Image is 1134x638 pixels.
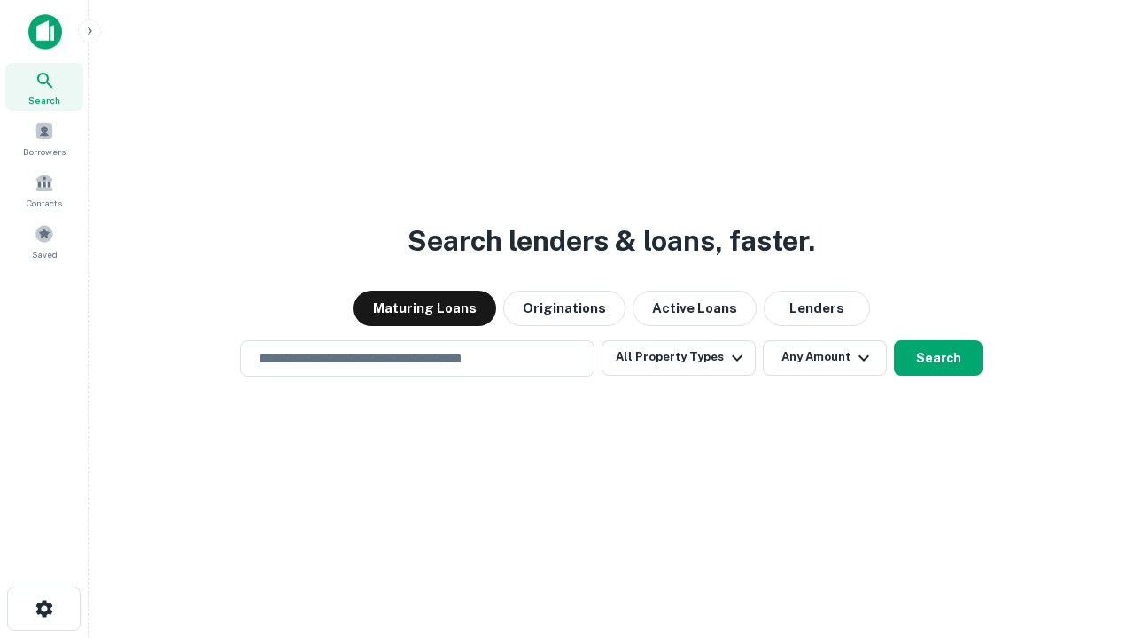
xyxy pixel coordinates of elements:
[5,217,83,265] a: Saved
[503,291,625,326] button: Originations
[5,114,83,162] a: Borrowers
[764,291,870,326] button: Lenders
[5,63,83,111] a: Search
[32,247,58,261] span: Saved
[894,340,983,376] button: Search
[408,220,815,262] h3: Search lenders & loans, faster.
[763,340,887,376] button: Any Amount
[27,196,62,210] span: Contacts
[5,166,83,214] a: Contacts
[353,291,496,326] button: Maturing Loans
[602,340,756,376] button: All Property Types
[28,14,62,50] img: capitalize-icon.png
[1045,496,1134,581] iframe: Chat Widget
[28,93,60,107] span: Search
[633,291,757,326] button: Active Loans
[23,144,66,159] span: Borrowers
